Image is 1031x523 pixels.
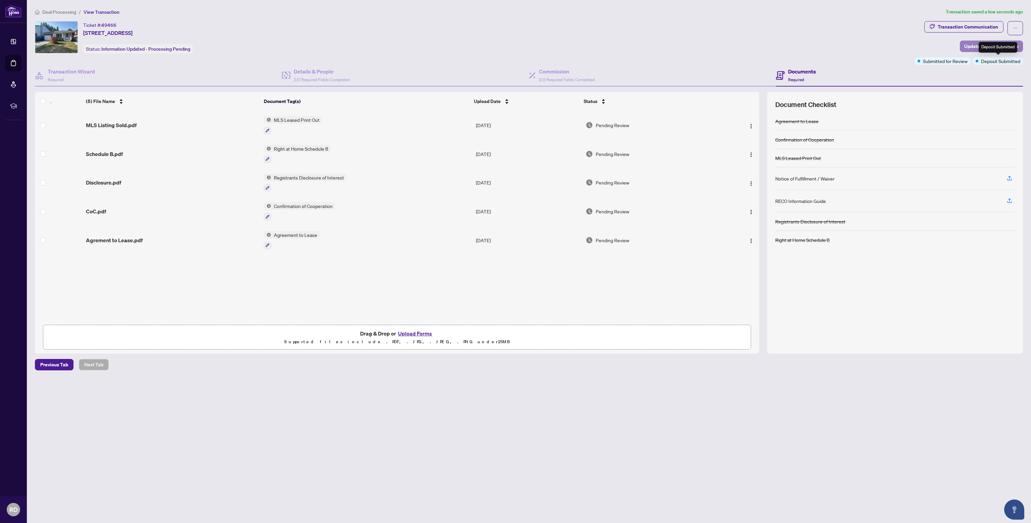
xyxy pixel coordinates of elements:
[473,111,583,140] td: [DATE]
[981,57,1020,65] span: Deposit Submitted
[775,117,819,125] div: Agreement to Lease
[271,174,347,181] span: Registrants Disclosure of Interest
[473,197,583,226] td: [DATE]
[264,116,322,134] button: Status IconMLS Leased Print Out
[86,178,121,187] span: Disclosure.pdf
[539,77,595,82] span: 2/2 Required Fields Completed
[923,57,968,65] span: Submitted for Review
[775,136,834,143] div: Confirmation of Cooperation
[264,231,320,249] button: Status IconAgreement to Lease
[746,149,756,159] button: Logo
[586,208,593,215] img: Document Status
[596,121,629,129] span: Pending Review
[86,98,115,105] span: (5) File Name
[271,231,320,239] span: Agreement to Lease
[938,21,998,32] div: Transaction Communication
[264,145,271,152] img: Status Icon
[586,150,593,158] img: Document Status
[264,174,271,181] img: Status Icon
[264,231,271,239] img: Status Icon
[264,116,271,123] img: Status Icon
[264,202,335,220] button: Status IconConfirmation of Cooperation
[5,5,21,17] img: logo
[474,98,501,105] span: Upload Date
[471,92,581,111] th: Upload Date
[264,202,271,210] img: Status Icon
[35,10,40,14] span: home
[43,325,751,350] span: Drag & Drop orUpload FormsSupported files include .PDF, .JPG, .JPEG, .PNG under25MB
[596,150,629,158] span: Pending Review
[775,154,821,162] div: MLS Leased Print Out
[979,42,1017,53] div: Deposit Submitted
[596,179,629,186] span: Pending Review
[271,116,322,123] span: MLS Leased Print Out
[48,77,64,82] span: Required
[42,9,76,15] span: Deal Processing
[294,77,349,82] span: 2/2 Required Fields Completed
[261,92,471,111] th: Document Tag(s)
[271,202,335,210] span: Confirmation of Cooperation
[584,98,597,105] span: Status
[964,41,1019,52] span: Update for Admin Review
[960,41,1023,52] button: Update for Admin Review
[775,197,826,205] div: RECO Information Guide
[748,238,754,244] img: Logo
[83,29,133,37] span: [STREET_ADDRESS]
[748,181,754,186] img: Logo
[86,121,137,129] span: MLS Listing Sold.pdf
[473,140,583,168] td: [DATE]
[40,359,68,370] span: Previous Tab
[586,237,593,244] img: Document Status
[79,359,109,370] button: Next Tab
[775,218,845,225] div: Registrants Disclosure of Interest
[101,46,190,52] span: Information Updated - Processing Pending
[360,329,434,338] span: Drag & Drop or
[946,8,1023,16] article: Transaction saved a few seconds ago
[84,9,119,15] span: View Transaction
[86,150,123,158] span: Schedule B.pdf
[746,120,756,130] button: Logo
[586,179,593,186] img: Document Status
[775,175,835,182] div: Notice of Fulfillment / Waiver
[924,21,1003,33] button: Transaction Communication
[1004,500,1024,520] button: Open asap
[101,22,116,28] span: 49466
[294,67,349,75] h4: Details & People
[788,77,804,82] span: Required
[539,67,595,75] h4: Commission
[264,145,331,163] button: Status IconRight at Home Schedule B
[47,338,747,346] p: Supported files include .PDF, .JPG, .JPEG, .PNG under 25 MB
[775,236,830,244] div: Right at Home Schedule B
[35,21,78,53] img: IMG-C12347941_1.jpg
[746,177,756,188] button: Logo
[775,100,836,109] span: Document Checklist
[748,152,754,157] img: Logo
[748,123,754,129] img: Logo
[396,329,434,338] button: Upload Forms
[271,145,331,152] span: Right at Home Schedule B
[596,208,629,215] span: Pending Review
[83,21,116,29] div: Ticket #:
[48,67,95,75] h4: Transaction Wizard
[35,359,73,370] button: Previous Tab
[788,67,816,75] h4: Documents
[746,206,756,217] button: Logo
[79,8,81,16] li: /
[1013,26,1018,31] span: ellipsis
[473,168,583,197] td: [DATE]
[596,237,629,244] span: Pending Review
[748,209,754,215] img: Logo
[473,226,583,255] td: [DATE]
[86,236,143,244] span: Agrement to Lease.pdf
[264,174,347,192] button: Status IconRegistrants Disclosure of Interest
[9,505,18,514] span: RD
[746,235,756,246] button: Logo
[83,44,193,53] div: Status:
[581,92,718,111] th: Status
[86,207,106,215] span: CoC.pdf
[586,121,593,129] img: Document Status
[83,92,261,111] th: (5) File Name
